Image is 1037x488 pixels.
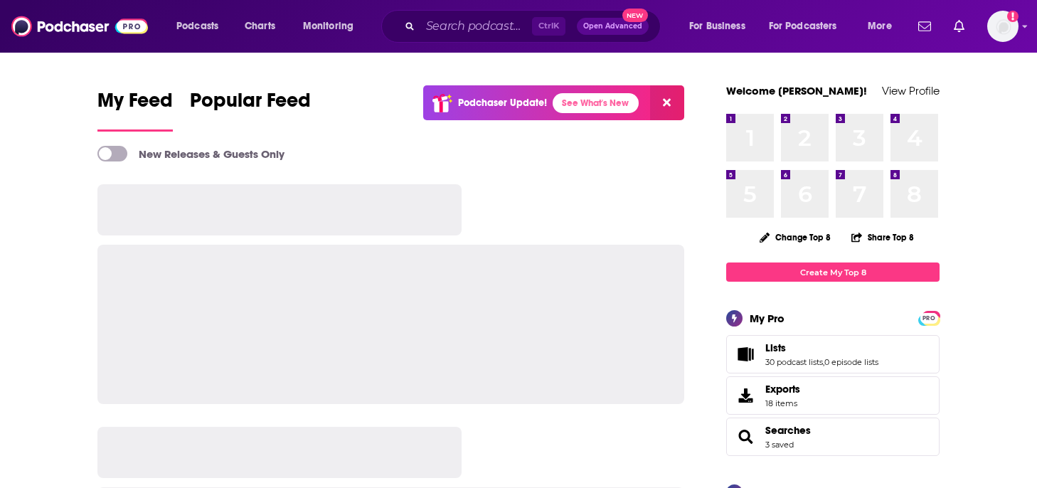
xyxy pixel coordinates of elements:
span: Charts [245,16,275,36]
a: 3 saved [765,440,794,450]
span: For Business [689,16,745,36]
div: My Pro [750,312,785,325]
button: open menu [858,15,910,38]
span: Popular Feed [190,88,311,121]
button: Show profile menu [987,11,1019,42]
p: Podchaser Update! [458,97,547,109]
a: Show notifications dropdown [913,14,937,38]
a: Create My Top 8 [726,262,940,282]
a: 0 episode lists [824,357,878,367]
span: Ctrl K [532,17,565,36]
a: Lists [731,344,760,364]
a: See What's New [553,93,639,113]
span: Searches [726,418,940,456]
svg: Add a profile image [1007,11,1019,22]
span: Open Advanced [583,23,642,30]
a: Welcome [PERSON_NAME]! [726,84,867,97]
a: Lists [765,341,878,354]
button: open menu [293,15,372,38]
a: View Profile [882,84,940,97]
a: New Releases & Guests Only [97,146,284,161]
img: Podchaser - Follow, Share and Rate Podcasts [11,13,148,40]
input: Search podcasts, credits, & more... [420,15,532,38]
span: Lists [726,335,940,373]
button: Open AdvancedNew [577,18,649,35]
span: Exports [765,383,800,396]
a: Searches [765,424,811,437]
a: Searches [731,427,760,447]
a: PRO [920,312,937,323]
button: open menu [760,15,858,38]
span: For Podcasters [769,16,837,36]
span: Monitoring [303,16,353,36]
span: , [823,357,824,367]
a: My Feed [97,88,173,132]
span: Podcasts [176,16,218,36]
span: PRO [920,313,937,324]
button: open menu [166,15,237,38]
a: Popular Feed [190,88,311,132]
a: Charts [235,15,284,38]
span: Lists [765,341,786,354]
a: Exports [726,376,940,415]
span: More [868,16,892,36]
div: Search podcasts, credits, & more... [395,10,674,43]
a: 30 podcast lists [765,357,823,367]
img: User Profile [987,11,1019,42]
button: open menu [679,15,763,38]
span: Exports [731,386,760,405]
a: Show notifications dropdown [948,14,970,38]
button: Share Top 8 [851,223,915,251]
span: Logged in as TaraKennedy [987,11,1019,42]
button: Change Top 8 [751,228,839,246]
span: 18 items [765,398,800,408]
span: New [622,9,648,22]
span: My Feed [97,88,173,121]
